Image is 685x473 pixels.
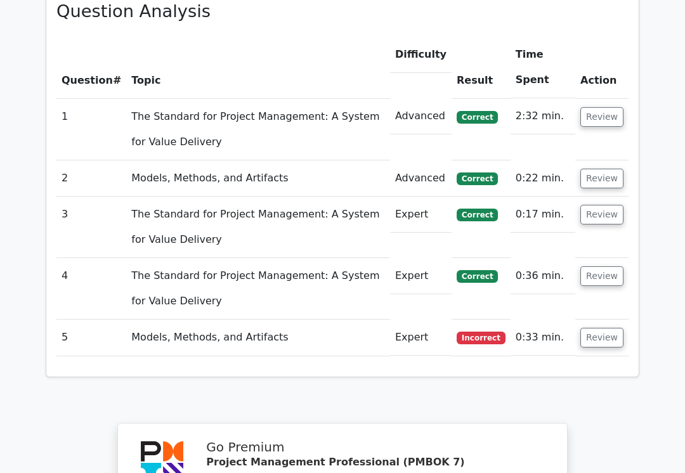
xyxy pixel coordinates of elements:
[511,197,575,233] td: 0:17 min.
[126,161,390,197] td: Models, Methods, and Artifacts
[390,197,452,233] td: Expert
[56,37,126,99] th: #
[390,37,452,74] th: Difficulty
[56,99,126,160] td: 1
[580,205,623,225] button: Review
[126,197,390,259] td: The Standard for Project Management: A System for Value Delivery
[457,112,498,124] span: Correct
[56,161,126,197] td: 2
[390,99,452,135] td: Advanced
[457,209,498,222] span: Correct
[126,259,390,320] td: The Standard for Project Management: A System for Value Delivery
[457,332,506,345] span: Incorrect
[126,99,390,160] td: The Standard for Project Management: A System for Value Delivery
[390,161,452,197] td: Advanced
[511,37,575,99] th: Time Spent
[62,75,113,87] span: Question
[580,108,623,127] button: Review
[56,2,629,23] h3: Question Analysis
[575,37,629,99] th: Action
[511,259,575,295] td: 0:36 min.
[580,267,623,287] button: Review
[511,161,575,197] td: 0:22 min.
[580,328,623,348] button: Review
[580,169,623,189] button: Review
[452,37,511,99] th: Result
[457,173,498,186] span: Correct
[390,320,452,356] td: Expert
[457,271,498,283] span: Correct
[56,320,126,356] td: 5
[56,259,126,320] td: 4
[511,99,575,135] td: 2:32 min.
[56,197,126,259] td: 3
[511,320,575,356] td: 0:33 min.
[126,320,390,356] td: Models, Methods, and Artifacts
[126,37,390,99] th: Topic
[390,259,452,295] td: Expert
